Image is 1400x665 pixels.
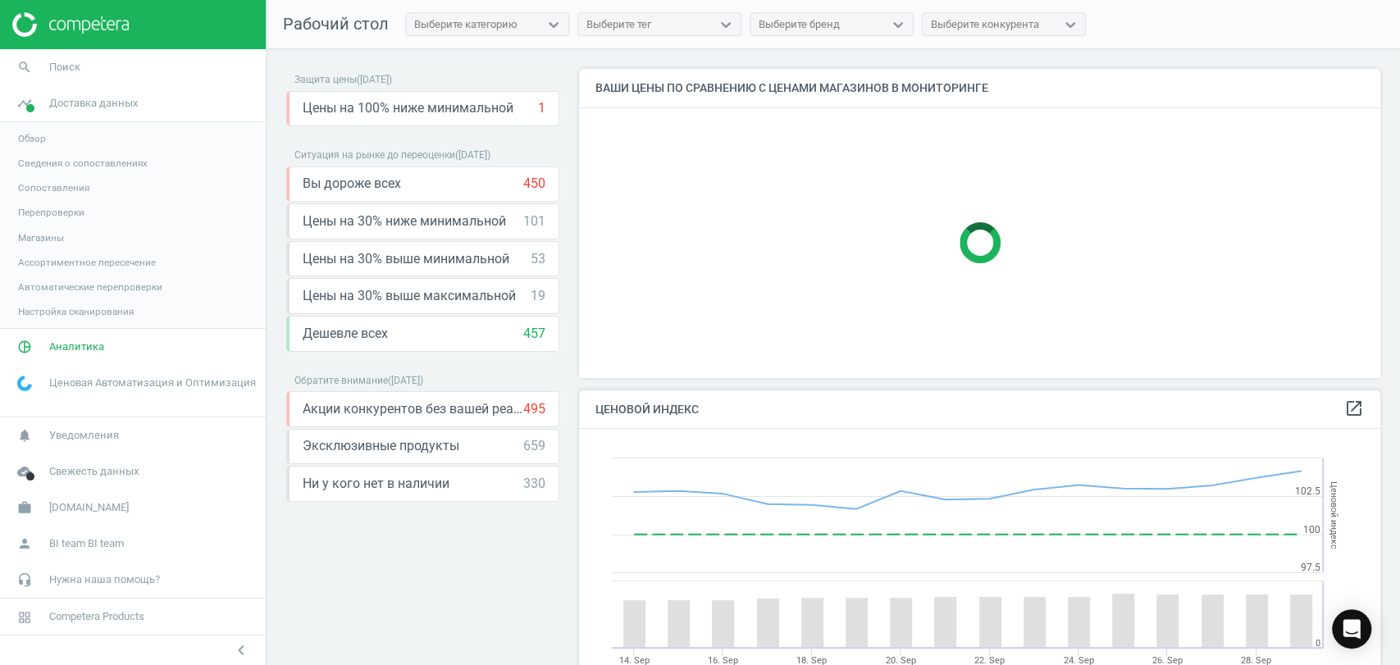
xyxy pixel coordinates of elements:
i: work [9,492,40,523]
i: chevron_left [231,640,251,660]
h4: Ценовой индекс [579,390,1380,429]
span: Ни у кого нет в наличии [303,475,449,493]
span: Рабочий стол [283,14,389,34]
span: Доставка данных [49,96,138,111]
img: ajHJNr6hYgQAAAAASUVORK5CYII= [12,12,129,37]
span: Ситуация на рынке до переоценки [294,149,455,161]
i: timeline [9,88,40,119]
span: Настройка сканирования [18,305,134,318]
i: open_in_new [1344,399,1364,418]
span: Поиск [49,60,80,75]
div: 659 [523,437,545,455]
span: Автоматические перепроверки [18,280,162,294]
span: Цены на 30% ниже минимальной [303,212,506,230]
a: open_in_new [1344,399,1364,420]
span: Магазины [18,231,64,244]
i: search [9,52,40,83]
img: wGWNvw8QSZomAAAAABJRU5ErkJggg== [17,376,32,391]
i: notifications [9,420,40,451]
span: Вы дороже всех [303,175,401,193]
div: 19 [531,287,545,305]
span: Защита цены [294,74,357,85]
span: BI team BI team [49,536,124,551]
span: ( [DATE] ) [357,74,392,85]
span: Акции конкурентов без вашей реакции [303,400,523,418]
span: ( [DATE] ) [388,375,423,386]
button: chevron_left [221,640,262,661]
div: 1 [538,99,545,117]
tspan: Ценовой индекс [1329,481,1339,549]
span: Эксклюзивные продукты [303,437,459,455]
text: 0 [1316,638,1320,649]
span: ( [DATE] ) [455,149,490,161]
text: 100 [1303,524,1320,535]
i: pie_chart_outlined [9,331,40,362]
div: 457 [523,325,545,343]
span: Цены на 100% ниже минимальной [303,99,513,117]
div: Выберите конкурента [931,17,1039,32]
i: cloud_done [9,456,40,487]
div: 53 [531,250,545,268]
div: Open Intercom Messenger [1332,609,1371,649]
span: Нужна наша помощь? [49,572,160,587]
i: headset_mic [9,564,40,595]
text: 102.5 [1295,485,1320,497]
div: Выберите тег [586,17,651,32]
i: person [9,528,40,559]
span: [DOMAIN_NAME] [49,500,129,515]
span: Ценовая Автоматизация и Оптимизация [49,376,256,390]
span: Сведения о сопоставлениях [18,157,148,170]
span: Обратите внимание [294,375,388,386]
text: 97.5 [1301,562,1320,573]
div: Выберите бренд [759,17,840,32]
div: 495 [523,400,545,418]
span: Перепроверки [18,206,84,219]
span: Цены на 30% выше минимальной [303,250,509,268]
span: Обзор [18,132,46,145]
span: Аналитика [49,339,104,354]
div: 330 [523,475,545,493]
div: Выберите категорию [414,17,518,32]
span: Сопоставления [18,181,89,194]
span: Уведомления [49,428,119,443]
span: Дешевле всех [303,325,388,343]
span: Competera Products [49,609,144,624]
div: 101 [523,212,545,230]
div: 450 [523,175,545,193]
h4: Ваши цены по сравнению с ценами магазинов в мониторинге [579,69,1380,107]
span: Свежесть данных [49,464,139,479]
span: Цены на 30% выше максимальной [303,287,516,305]
span: Ассортиментное пересечение [18,256,156,269]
